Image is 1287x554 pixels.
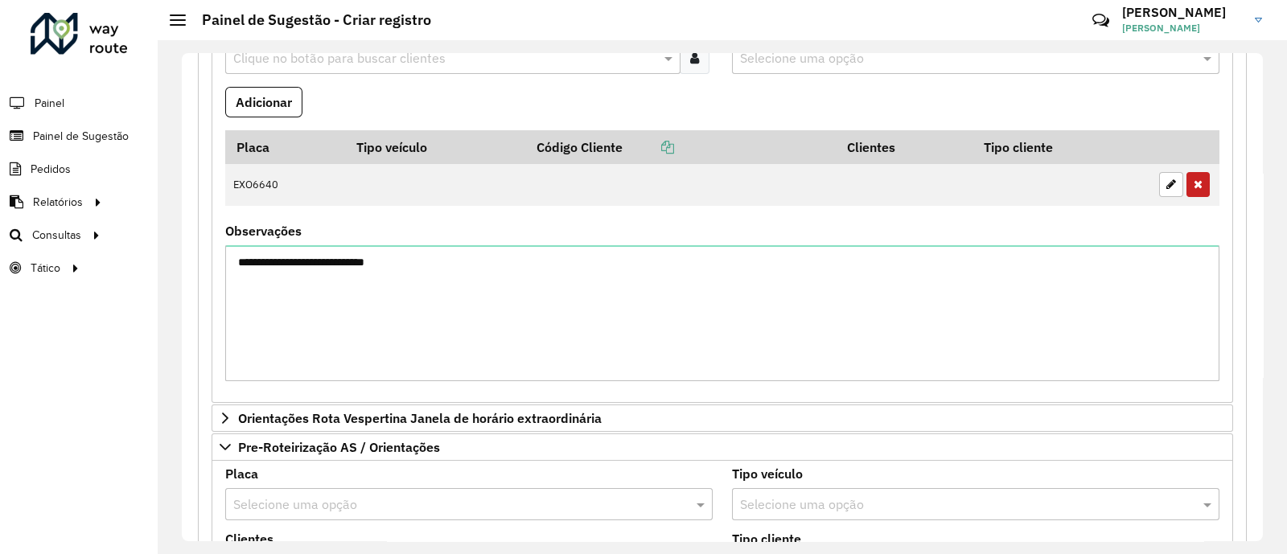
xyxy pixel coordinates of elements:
[225,130,345,164] th: Placa
[212,433,1233,461] a: Pre-Roteirização AS / Orientações
[35,95,64,112] span: Painel
[1122,5,1243,20] h3: [PERSON_NAME]
[31,260,60,277] span: Tático
[225,87,302,117] button: Adicionar
[33,128,129,145] span: Painel de Sugestão
[623,139,674,155] a: Copiar
[225,221,302,240] label: Observações
[31,161,71,178] span: Pedidos
[973,130,1151,164] th: Tipo cliente
[345,130,526,164] th: Tipo veículo
[1122,21,1243,35] span: [PERSON_NAME]
[186,11,431,29] h2: Painel de Sugestão - Criar registro
[238,412,602,425] span: Orientações Rota Vespertina Janela de horário extraordinária
[732,464,803,483] label: Tipo veículo
[526,130,837,164] th: Código Cliente
[837,130,973,164] th: Clientes
[1083,3,1118,38] a: Contato Rápido
[212,404,1233,432] a: Orientações Rota Vespertina Janela de horário extraordinária
[225,529,273,548] label: Clientes
[225,164,345,206] td: EXO6640
[33,194,83,211] span: Relatórios
[32,227,81,244] span: Consultas
[225,464,258,483] label: Placa
[732,529,801,548] label: Tipo cliente
[238,441,440,453] span: Pre-Roteirização AS / Orientações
